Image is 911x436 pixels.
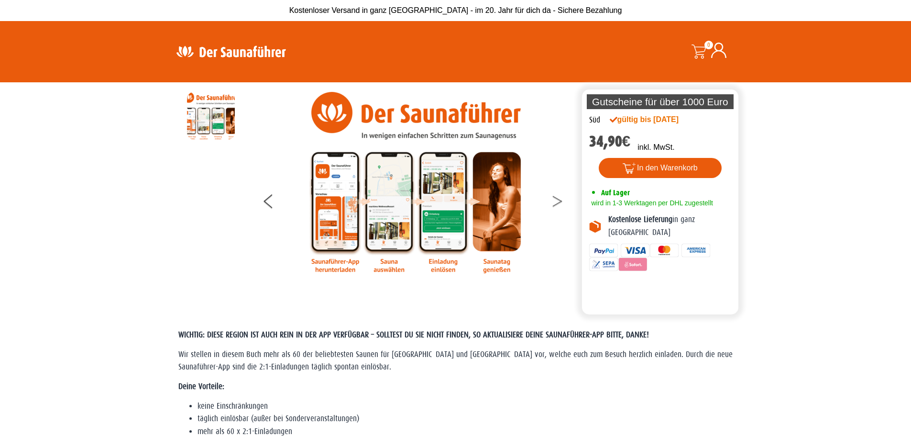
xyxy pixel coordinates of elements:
li: keine Einschränkungen [198,400,733,413]
div: Süd [589,114,600,126]
div: gültig bis [DATE] [610,114,700,125]
span: wird in 1-3 Werktagen per DHL zugestellt [589,199,713,207]
img: Anleitung7tn [308,92,524,273]
strong: Deine Vorteile: [178,382,224,391]
b: Kostenlose Lieferung [608,215,672,224]
button: In den Warenkorb [599,158,722,178]
span: Kostenloser Versand in ganz [GEOGRAPHIC_DATA] - im 20. Jahr für dich da - Sichere Bezahlung [289,6,622,14]
span: 0 [704,41,713,49]
bdi: 34,90 [589,133,631,150]
p: in ganz [GEOGRAPHIC_DATA] [608,213,732,239]
li: täglich einlösbar (außer bei Sonderveranstaltungen) [198,413,733,425]
img: Anleitung7tn [187,92,235,140]
p: Gutscheine für über 1000 Euro [587,94,734,109]
span: € [622,133,631,150]
span: Auf Lager [601,188,630,197]
p: inkl. MwSt. [637,142,674,153]
span: WICHTIG: DIESE REGION IST AUCH REIN IN DER APP VERFÜGBAR – SOLLTEST DU SIE NICHT FINDEN, SO AKTUA... [178,330,649,339]
span: Wir stellen in diesem Buch mehr als 60 der beliebtesten Saunen für [GEOGRAPHIC_DATA] und [GEOGRAP... [178,350,733,371]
